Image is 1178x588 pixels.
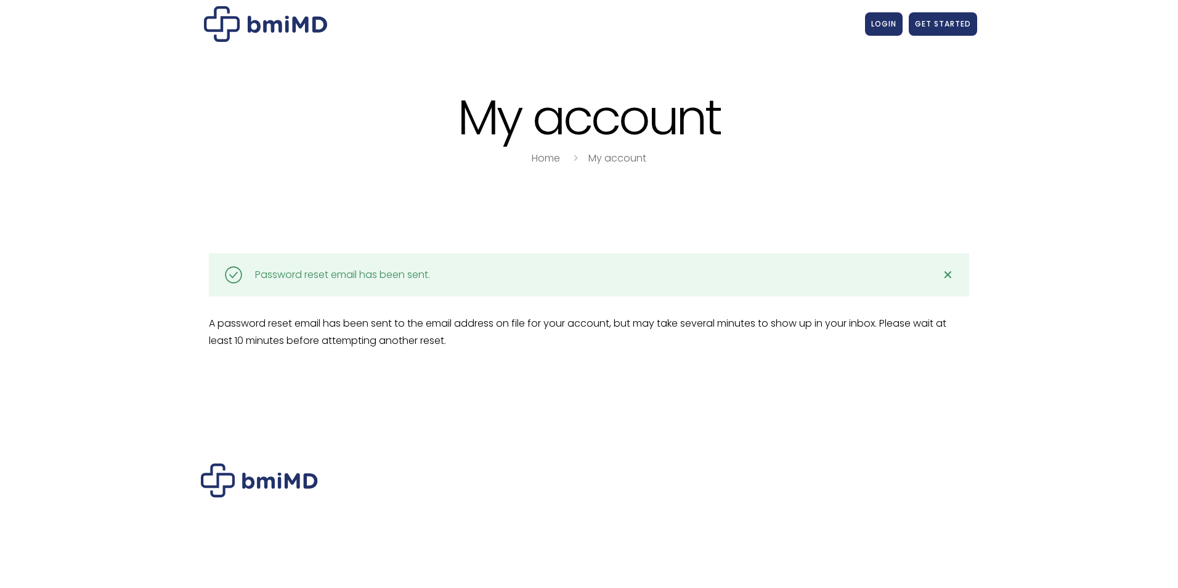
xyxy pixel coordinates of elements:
[201,463,318,497] img: Brand Logo
[569,151,582,165] i: breadcrumbs separator
[865,12,903,36] a: LOGIN
[588,151,646,165] a: My account
[871,18,896,29] span: LOGIN
[201,91,977,144] h1: My account
[209,315,970,349] p: A password reset email has been sent to the email address on file for your account, but may take ...
[204,6,327,42] img: My account
[943,266,953,284] span: ✕
[909,12,977,36] a: GET STARTED
[935,263,960,287] a: ✕
[255,266,430,284] div: Password reset email has been sent.
[532,151,560,165] a: Home
[915,18,971,29] span: GET STARTED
